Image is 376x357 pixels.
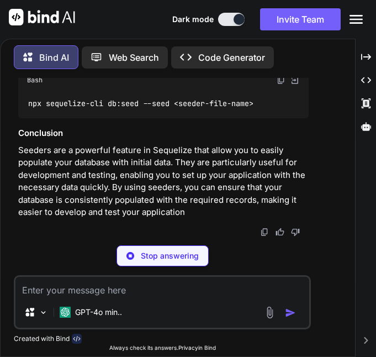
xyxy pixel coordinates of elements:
[141,250,199,261] p: Stop answering
[198,51,265,64] p: Code Generator
[9,9,75,25] img: Bind AI
[172,14,214,25] span: Dark mode
[260,228,269,237] img: copy
[276,228,284,237] img: like
[290,75,300,85] img: Open in Browser
[60,307,71,318] img: GPT-4o mini
[39,308,48,317] img: Pick Models
[75,307,122,318] p: GPT-4o min..
[178,344,198,351] span: Privacy
[14,344,311,352] p: Always check its answers. in Bind
[39,51,69,64] p: Bind AI
[260,8,341,30] button: Invite Team
[263,306,276,319] img: attachment
[18,127,309,140] h3: Conclusion
[72,334,82,344] img: bind-logo
[277,76,285,85] img: copy
[27,98,254,109] code: npx sequelize-cli db:seed --seed <seeder-file-name>
[18,144,309,219] p: Seeders are a powerful feature in Sequelize that allow you to easily populate your database with ...
[285,307,296,318] img: icon
[109,51,159,64] p: Web Search
[14,334,70,343] p: Created with Bind
[27,76,43,85] span: Bash
[291,228,300,237] img: dislike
